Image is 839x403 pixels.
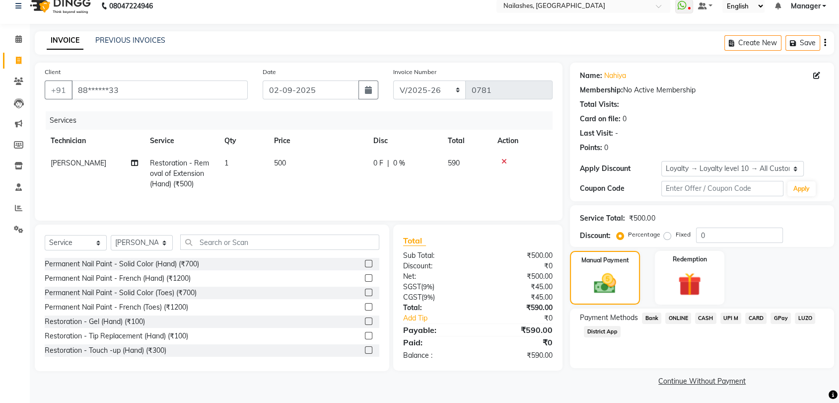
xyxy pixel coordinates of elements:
[393,158,405,168] span: 0 %
[665,313,691,324] span: ONLINE
[787,181,816,196] button: Apply
[478,336,560,348] div: ₹0
[47,32,83,50] a: INVOICE
[580,114,621,124] div: Card on file:
[423,283,432,291] span: 9%
[45,345,166,356] div: Restoration - Touch -up (Hand) (₹300)
[580,183,661,194] div: Coupon Code
[661,181,783,196] input: Enter Offer / Coupon Code
[51,159,106,167] span: [PERSON_NAME]
[642,313,661,324] span: Bank
[274,159,286,167] span: 500
[393,68,436,77] label: Invoice Number
[478,282,560,292] div: ₹45.00
[403,282,421,291] span: SGST
[396,261,478,271] div: Discount:
[396,303,478,313] div: Total:
[629,213,655,224] div: ₹500.00
[448,159,460,167] span: 590
[150,159,209,188] span: Restoration - Removal of Extension (Hand) (₹500)
[671,270,708,299] img: _gift.svg
[45,273,191,284] div: Permanent Nail Paint - French (Hand) (₹1200)
[396,271,478,282] div: Net:
[580,85,824,95] div: No Active Membership
[615,128,618,139] div: -
[403,293,421,302] span: CGST
[396,336,478,348] div: Paid:
[478,324,560,336] div: ₹590.00
[423,293,433,301] span: 9%
[387,158,389,168] span: |
[45,317,145,327] div: Restoration - Gel (Hand) (₹100)
[675,230,690,239] label: Fixed
[263,68,276,77] label: Date
[45,302,188,313] div: Permanent Nail Paint - French (Toes) (₹1200)
[95,36,165,45] a: PREVIOUS INVOICES
[584,326,621,337] span: District App
[373,158,383,168] span: 0 F
[45,259,199,269] div: Permanent Nail Paint - Solid Color (Hand) (₹700)
[46,111,560,130] div: Services
[580,85,623,95] div: Membership:
[795,313,815,324] span: LUZO
[580,71,602,81] div: Name:
[623,114,627,124] div: 0
[695,313,716,324] span: CASH
[580,313,638,323] span: Payment Methods
[478,271,560,282] div: ₹500.00
[572,376,832,387] a: Continue Without Payment
[71,81,248,99] input: Search by Name/Mobile/Email/Code
[45,331,188,341] div: Restoration - Tip Replacement (Hand) (₹100)
[604,71,626,81] a: Nahiya
[580,231,611,241] div: Discount:
[770,313,791,324] span: GPay
[491,130,553,152] th: Action
[396,250,478,261] div: Sub Total:
[478,292,560,303] div: ₹45.00
[396,324,478,336] div: Payable:
[403,236,426,246] span: Total
[268,130,367,152] th: Price
[672,255,706,264] label: Redemption
[580,143,602,153] div: Points:
[478,250,560,261] div: ₹500.00
[180,235,379,250] input: Search or Scan
[604,143,608,153] div: 0
[785,35,820,51] button: Save
[442,130,491,152] th: Total
[580,163,661,174] div: Apply Discount
[580,99,619,110] div: Total Visits:
[581,256,629,265] label: Manual Payment
[478,303,560,313] div: ₹590.00
[587,271,623,296] img: _cash.svg
[580,213,625,224] div: Service Total:
[628,230,660,239] label: Percentage
[396,292,478,303] div: ( )
[478,261,560,271] div: ₹0
[724,35,781,51] button: Create New
[224,159,228,167] span: 1
[396,313,491,323] a: Add Tip
[491,313,560,323] div: ₹0
[396,350,478,361] div: Balance :
[45,130,144,152] th: Technician
[367,130,442,152] th: Disc
[45,81,72,99] button: +91
[218,130,268,152] th: Qty
[396,282,478,292] div: ( )
[720,313,742,324] span: UPI M
[144,130,218,152] th: Service
[45,68,61,77] label: Client
[745,313,767,324] span: CARD
[790,1,820,11] span: Manager
[45,288,197,298] div: Permanent Nail Paint - Solid Color (Toes) (₹700)
[478,350,560,361] div: ₹590.00
[580,128,613,139] div: Last Visit:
